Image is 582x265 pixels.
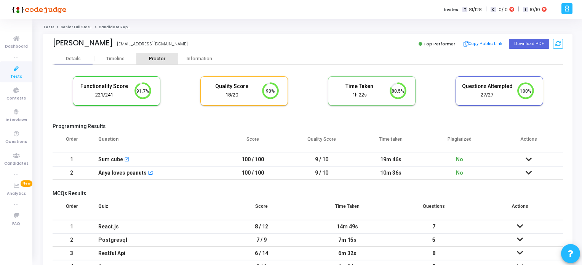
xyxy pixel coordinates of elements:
[461,38,505,50] button: Copy Public Link
[218,166,287,180] td: 100 / 100
[53,39,113,47] div: [PERSON_NAME]
[6,95,26,102] span: Contests
[356,132,425,153] th: Time taken
[462,92,513,99] div: 27/27
[391,220,477,233] td: 7
[98,220,211,233] div: React.js
[469,6,482,13] span: 81/128
[61,25,113,29] a: Senior Full Stack Developer
[486,5,487,13] span: |
[391,199,477,220] th: Questions
[91,132,218,153] th: Question
[206,83,257,90] h5: Quality Score
[53,166,91,180] td: 2
[356,153,425,166] td: 19m 46s
[425,132,494,153] th: Plagiarized
[99,25,134,29] span: Candidate Report
[10,74,22,80] span: Tests
[218,247,304,260] td: 6 / 14
[218,233,304,247] td: 7 / 9
[456,156,463,162] span: No
[312,234,383,246] div: 7m 15s
[98,153,123,166] div: Sum cube
[136,56,178,62] div: Proctor
[53,123,563,130] h5: Programming Results
[497,6,508,13] span: 10/10
[124,157,130,163] mat-icon: open_in_new
[424,41,455,47] span: Top Performer
[456,170,463,176] span: No
[462,7,467,13] span: T
[91,199,218,220] th: Quiz
[43,25,572,30] nav: breadcrumb
[66,56,81,62] div: Details
[530,6,540,13] span: 10/10
[334,92,385,99] div: 1h 22s
[206,92,257,99] div: 18/20
[523,7,528,13] span: I
[444,6,459,13] label: Invites:
[334,83,385,90] h5: Time Taken
[21,180,32,187] span: New
[218,153,287,166] td: 100 / 100
[494,132,563,153] th: Actions
[312,247,383,260] div: 6m 32s
[509,39,549,49] button: Download PDF
[304,199,390,220] th: Time Taken
[391,247,477,260] td: 8
[53,233,91,247] td: 2
[98,247,211,260] div: Restful Api
[53,247,91,260] td: 3
[53,132,91,153] th: Order
[79,92,130,99] div: 221/241
[4,161,29,167] span: Candidates
[287,153,356,166] td: 9 / 10
[148,171,153,176] mat-icon: open_in_new
[218,220,304,233] td: 8 / 12
[391,233,477,247] td: 5
[53,199,91,220] th: Order
[43,25,54,29] a: Tests
[287,166,356,180] td: 9 / 10
[5,139,27,145] span: Questions
[5,43,28,50] span: Dashboard
[53,190,563,197] h5: MCQs Results
[79,83,130,90] h5: Functionality Score
[10,2,67,17] img: logo
[53,220,91,233] td: 1
[312,220,383,233] div: 14m 49s
[518,5,519,13] span: |
[178,56,220,62] div: Information
[218,132,287,153] th: Score
[462,83,513,90] h5: Questions Attempted
[53,153,91,166] td: 1
[117,41,188,47] div: [EMAIL_ADDRESS][DOMAIN_NAME]
[12,221,20,227] span: FAQ
[98,234,211,246] div: Postgresql
[218,199,304,220] th: Score
[98,167,147,179] div: Anya loves peanuts
[477,199,563,220] th: Actions
[287,132,356,153] th: Quality Score
[356,166,425,180] td: 10m 36s
[7,191,26,197] span: Analytics
[491,7,496,13] span: C
[106,56,125,62] div: Timeline
[6,117,27,124] span: Interviews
